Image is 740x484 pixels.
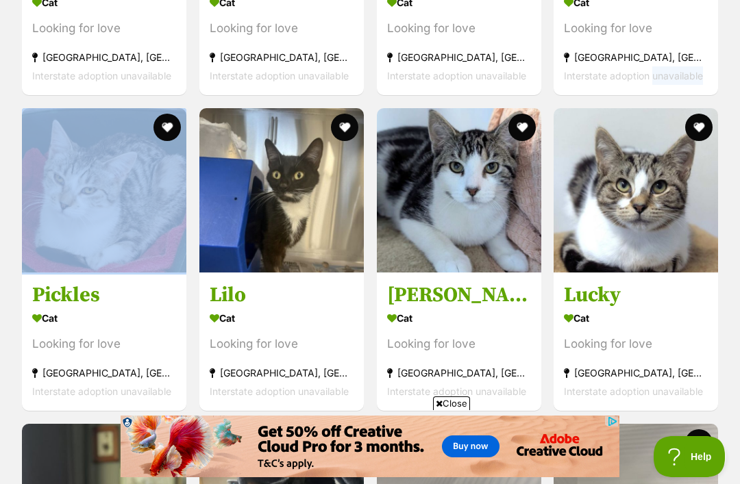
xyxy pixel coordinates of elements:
button: favourite [685,429,713,457]
div: [GEOGRAPHIC_DATA], [GEOGRAPHIC_DATA] [387,48,531,66]
span: Interstate adoption unavailable [32,385,171,397]
div: [GEOGRAPHIC_DATA], [GEOGRAPHIC_DATA] [210,48,354,66]
span: Interstate adoption unavailable [387,70,526,81]
div: [GEOGRAPHIC_DATA], [GEOGRAPHIC_DATA] [564,48,708,66]
button: favourite [685,114,713,141]
h3: Pickles [32,282,176,308]
div: Cat [564,308,708,328]
div: [GEOGRAPHIC_DATA], [GEOGRAPHIC_DATA] [387,364,531,382]
div: Looking for love [32,335,176,353]
div: [GEOGRAPHIC_DATA], [GEOGRAPHIC_DATA] [564,364,708,382]
img: Pickles [22,108,186,272]
div: Cat [387,308,531,328]
a: Pickles Cat Looking for love [GEOGRAPHIC_DATA], [GEOGRAPHIC_DATA] Interstate adoption unavailable... [22,272,186,411]
div: [GEOGRAPHIC_DATA], [GEOGRAPHIC_DATA] [210,364,354,382]
div: Looking for love [564,335,708,353]
div: Cat [32,308,176,328]
span: Interstate adoption unavailable [564,70,703,81]
div: Looking for love [32,19,176,38]
img: Lucky [554,108,718,272]
h3: Lucky [564,282,708,308]
div: Looking for love [564,19,708,38]
button: favourite [331,114,358,141]
a: Lilo Cat Looking for love [GEOGRAPHIC_DATA], [GEOGRAPHIC_DATA] Interstate adoption unavailable fa... [199,272,364,411]
span: Interstate adoption unavailable [32,70,171,81]
div: [GEOGRAPHIC_DATA], [GEOGRAPHIC_DATA] [32,48,176,66]
h3: [PERSON_NAME] [387,282,531,308]
div: [GEOGRAPHIC_DATA], [GEOGRAPHIC_DATA] [32,364,176,382]
div: Looking for love [387,335,531,353]
a: Lucky Cat Looking for love [GEOGRAPHIC_DATA], [GEOGRAPHIC_DATA] Interstate adoption unavailable f... [554,272,718,411]
button: favourite [153,114,181,141]
div: Looking for love [387,19,531,38]
span: Close [433,396,470,410]
img: Lilo [199,108,364,272]
iframe: Advertisement [121,416,619,477]
span: Interstate adoption unavailable [210,385,349,397]
span: Interstate adoption unavailable [564,385,703,397]
iframe: Help Scout Beacon - Open [654,436,726,477]
button: favourite [508,114,535,141]
span: Interstate adoption unavailable [387,385,526,397]
div: Looking for love [210,19,354,38]
span: Interstate adoption unavailable [210,70,349,81]
h3: Lilo [210,282,354,308]
a: [PERSON_NAME] Cat Looking for love [GEOGRAPHIC_DATA], [GEOGRAPHIC_DATA] Interstate adoption unava... [377,272,541,411]
div: Looking for love [210,335,354,353]
div: Cat [210,308,354,328]
img: Finley [377,108,541,272]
